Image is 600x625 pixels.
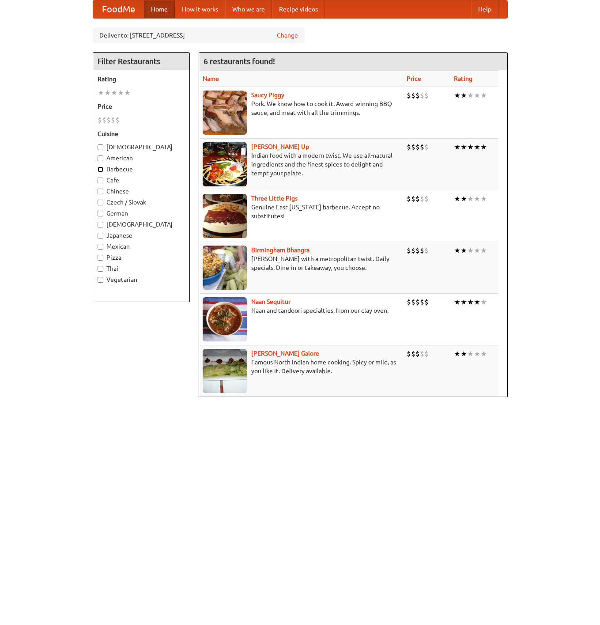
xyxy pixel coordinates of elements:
li: ★ [454,246,460,255]
li: ★ [480,194,487,204]
a: [PERSON_NAME] Galore [251,350,319,357]
label: Czech / Slovak [98,198,185,207]
li: $ [407,91,411,100]
input: Cafe [98,178,103,183]
li: $ [415,349,420,359]
li: $ [415,194,420,204]
img: littlepigs.jpg [203,194,247,238]
input: [DEMOGRAPHIC_DATA] [98,222,103,227]
label: Barbecue [98,165,185,174]
li: ★ [460,142,467,152]
input: Vegetarian [98,277,103,283]
li: $ [102,115,106,125]
input: Mexican [98,244,103,250]
li: ★ [474,194,480,204]
input: [DEMOGRAPHIC_DATA] [98,144,103,150]
li: $ [411,297,415,307]
li: $ [415,142,420,152]
li: ★ [467,194,474,204]
li: $ [106,115,111,125]
a: Birmingham Bhangra [251,246,309,254]
img: bhangra.jpg [203,246,247,290]
p: Indian food with a modern twist. We use all-natural ingredients and the finest spices to delight ... [203,151,400,178]
input: Czech / Slovak [98,200,103,205]
li: ★ [480,91,487,100]
a: Help [471,0,498,18]
li: $ [420,194,424,204]
li: $ [420,142,424,152]
li: ★ [124,88,131,98]
input: Chinese [98,189,103,194]
li: $ [420,91,424,100]
label: German [98,209,185,218]
p: Famous North Indian home cooking. Spicy or mild, as you like it. Delivery available. [203,358,400,375]
li: $ [420,349,424,359]
input: German [98,211,103,216]
li: ★ [480,142,487,152]
li: ★ [467,142,474,152]
input: Barbecue [98,167,103,172]
h4: Filter Restaurants [93,53,189,70]
h5: Price [98,102,185,111]
li: $ [420,297,424,307]
label: Pizza [98,253,185,262]
label: [DEMOGRAPHIC_DATA] [98,220,185,229]
li: ★ [474,297,480,307]
p: Genuine East [US_STATE] barbecue. Accept no substitutes! [203,203,400,220]
a: Saucy Piggy [251,91,284,98]
a: Change [277,31,298,40]
li: ★ [460,349,467,359]
li: ★ [117,88,124,98]
a: Home [144,0,175,18]
li: $ [424,91,429,100]
li: ★ [480,246,487,255]
li: ★ [480,349,487,359]
img: currygalore.jpg [203,349,247,393]
img: curryup.jpg [203,142,247,186]
li: ★ [454,194,460,204]
li: $ [98,115,102,125]
li: ★ [454,297,460,307]
p: Naan and tandoori specialties, from our clay oven. [203,306,400,315]
li: $ [407,246,411,255]
li: $ [115,115,120,125]
a: Name [203,75,219,82]
li: $ [407,194,411,204]
li: ★ [104,88,111,98]
li: ★ [454,142,460,152]
a: Who we are [225,0,272,18]
label: American [98,154,185,163]
label: Japanese [98,231,185,240]
li: $ [411,91,415,100]
li: $ [411,194,415,204]
label: [DEMOGRAPHIC_DATA] [98,143,185,152]
li: $ [411,142,415,152]
li: $ [424,194,429,204]
li: ★ [454,91,460,100]
a: [PERSON_NAME] Up [251,143,309,150]
li: ★ [460,91,467,100]
li: ★ [460,297,467,307]
li: ★ [467,246,474,255]
li: ★ [111,88,117,98]
img: saucy.jpg [203,91,247,135]
li: $ [420,246,424,255]
li: $ [424,246,429,255]
li: ★ [460,246,467,255]
a: Three Little Pigs [251,195,298,202]
h5: Rating [98,75,185,83]
li: ★ [474,349,480,359]
li: $ [424,297,429,307]
a: Price [407,75,421,82]
input: American [98,155,103,161]
a: Naan Sequitur [251,298,291,305]
li: $ [111,115,115,125]
li: $ [424,142,429,152]
label: Cafe [98,176,185,185]
p: [PERSON_NAME] with a metropolitan twist. Daily specials. Dine-in or takeaway, you choose. [203,254,400,272]
label: Thai [98,264,185,273]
